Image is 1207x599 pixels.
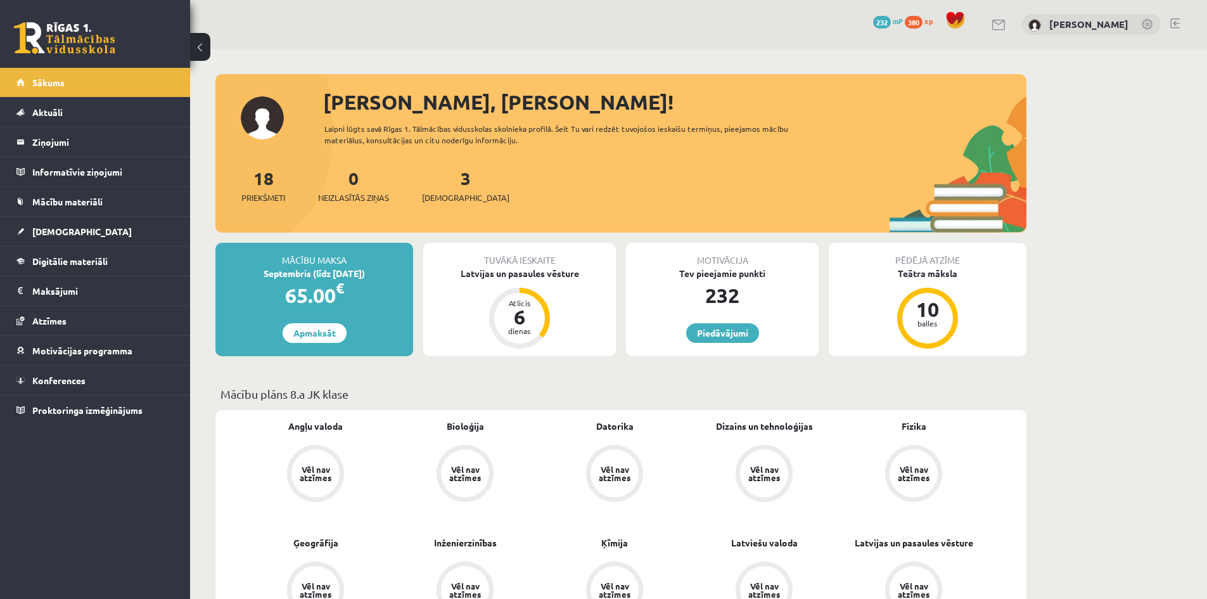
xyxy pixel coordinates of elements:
[241,445,390,505] a: Vēl nav atzīmes
[501,327,539,335] div: dienas
[16,396,174,425] a: Proktoringa izmēģinājums
[423,267,616,351] a: Latvijas un pasaules vēsture Atlicis 6 dienas
[909,319,947,327] div: balles
[16,247,174,276] a: Digitālie materiāli
[447,420,484,433] a: Bioloģija
[924,16,933,26] span: xp
[873,16,891,29] span: 232
[601,536,628,550] a: Ķīmija
[32,345,132,356] span: Motivācijas programma
[215,267,413,280] div: Septembris (līdz [DATE])
[597,582,632,598] div: Vēl nav atzīmes
[16,187,174,216] a: Mācību materiāli
[746,465,782,482] div: Vēl nav atzīmes
[241,191,285,204] span: Priekšmeti
[447,582,483,598] div: Vēl nav atzīmes
[829,267,1026,280] div: Teātra māksla
[32,276,174,306] legend: Maksājumi
[1028,19,1041,32] img: Alina Ščerbicka
[390,445,540,505] a: Vēl nav atzīmes
[288,420,343,433] a: Angļu valoda
[731,536,798,550] a: Latviešu valoda
[16,276,174,306] a: Maksājumi
[215,280,413,311] div: 65.00
[597,465,632,482] div: Vēl nav atzīmes
[596,420,634,433] a: Datorika
[220,385,1021,403] p: Mācību plāns 8.a JK klase
[423,267,616,280] div: Latvijas un pasaules vēsture
[873,16,903,26] a: 232 mP
[14,22,115,54] a: Rīgas 1. Tālmācības vidusskola
[336,279,344,297] span: €
[434,536,497,550] a: Inženierzinības
[16,157,174,186] a: Informatīvie ziņojumi
[16,217,174,246] a: [DEMOGRAPHIC_DATA]
[896,582,931,598] div: Vēl nav atzīmes
[909,299,947,319] div: 10
[626,243,819,267] div: Motivācija
[318,167,389,204] a: 0Neizlasītās ziņas
[215,243,413,267] div: Mācību maksa
[829,267,1026,351] a: Teātra māksla 10 balles
[16,127,174,157] a: Ziņojumi
[298,465,333,482] div: Vēl nav atzīmes
[293,536,338,550] a: Ģeogrāfija
[298,582,333,598] div: Vēl nav atzīmes
[16,336,174,365] a: Motivācijas programma
[905,16,923,29] span: 380
[422,191,509,204] span: [DEMOGRAPHIC_DATA]
[686,323,759,343] a: Piedāvājumi
[324,123,811,146] div: Laipni lūgts savā Rīgas 1. Tālmācības vidusskolas skolnieka profilā. Šeit Tu vari redzēt tuvojošo...
[447,465,483,482] div: Vēl nav atzīmes
[501,307,539,327] div: 6
[896,465,931,482] div: Vēl nav atzīmes
[32,255,108,267] span: Digitālie materiāli
[32,196,103,207] span: Mācību materiāli
[746,582,782,598] div: Vēl nav atzīmes
[16,366,174,395] a: Konferences
[829,243,1026,267] div: Pēdējā atzīme
[32,106,63,118] span: Aktuāli
[689,445,839,505] a: Vēl nav atzīmes
[423,243,616,267] div: Tuvākā ieskaite
[32,375,86,386] span: Konferences
[32,404,143,416] span: Proktoringa izmēģinājums
[32,226,132,237] span: [DEMOGRAPHIC_DATA]
[318,191,389,204] span: Neizlasītās ziņas
[905,16,939,26] a: 380 xp
[32,315,67,326] span: Atzīmes
[501,299,539,307] div: Atlicis
[32,157,174,186] legend: Informatīvie ziņojumi
[32,127,174,157] legend: Ziņojumi
[16,306,174,335] a: Atzīmes
[839,445,988,505] a: Vēl nav atzīmes
[16,98,174,127] a: Aktuāli
[283,323,347,343] a: Apmaksāt
[716,420,813,433] a: Dizains un tehnoloģijas
[626,280,819,311] div: 232
[855,536,973,550] a: Latvijas un pasaules vēsture
[1049,18,1128,30] a: [PERSON_NAME]
[626,267,819,280] div: Tev pieejamie punkti
[902,420,926,433] a: Fizika
[540,445,689,505] a: Vēl nav atzīmes
[16,68,174,97] a: Sākums
[893,16,903,26] span: mP
[422,167,509,204] a: 3[DEMOGRAPHIC_DATA]
[323,87,1026,117] div: [PERSON_NAME], [PERSON_NAME]!
[32,77,65,88] span: Sākums
[241,167,285,204] a: 18Priekšmeti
